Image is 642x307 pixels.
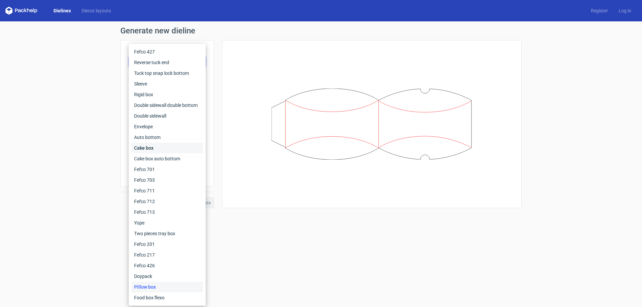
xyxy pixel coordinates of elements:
[131,196,203,207] div: Fefco 712
[131,153,203,164] div: Cake box auto bottom
[131,132,203,143] div: Auto bottom
[131,271,203,282] div: Doypack
[131,185,203,196] div: Fefco 711
[131,143,203,153] div: Cake box
[131,68,203,79] div: Tuck top snap lock bottom
[131,46,203,57] div: Fefco 427
[131,207,203,217] div: Fefco 713
[131,121,203,132] div: Envelope
[131,228,203,239] div: Two pieces tray box
[48,7,76,14] a: Dielines
[76,7,116,14] a: Diecut layouts
[131,175,203,185] div: Fefco 703
[613,7,637,14] a: Log in
[131,260,203,271] div: Fefco 426
[120,27,522,35] h1: Generate new dieline
[131,79,203,89] div: Sleeve
[131,57,203,68] div: Reverse tuck end
[131,111,203,121] div: Double sidewall
[131,217,203,228] div: Yope
[131,239,203,250] div: Fefco 201
[131,164,203,175] div: Fefco 701
[585,7,613,14] a: Register
[131,89,203,100] div: Rigid box
[131,282,203,292] div: Pillow box
[131,292,203,303] div: Food box flexo
[131,250,203,260] div: Fefco 217
[131,100,203,111] div: Double sidewall double bottom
